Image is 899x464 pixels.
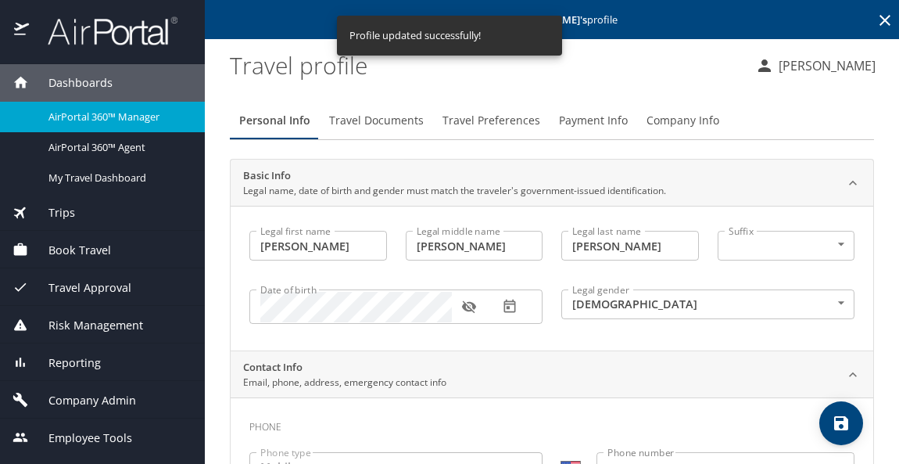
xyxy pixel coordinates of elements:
[29,317,143,334] span: Risk Management
[239,111,310,131] span: Personal Info
[442,111,540,131] span: Travel Preferences
[14,16,30,46] img: icon-airportal.png
[329,111,424,131] span: Travel Documents
[30,16,177,46] img: airportal-logo.png
[29,242,111,259] span: Book Travel
[48,140,186,155] span: AirPortal 360™ Agent
[243,168,666,184] h2: Basic Info
[349,20,481,51] div: Profile updated successfully!
[774,56,876,75] p: [PERSON_NAME]
[29,354,101,372] span: Reporting
[29,430,132,447] span: Employee Tools
[29,392,136,409] span: Company Admin
[230,102,874,139] div: Profile
[29,279,131,297] span: Travel Approval
[29,204,75,221] span: Trips
[243,376,446,390] p: Email, phone, address, emergency contact info
[561,290,854,319] div: [DEMOGRAPHIC_DATA]
[819,401,863,445] button: save
[231,351,873,398] div: Contact InfoEmail, phone, address, emergency contact info
[210,15,894,25] p: Editing profile
[48,171,186,185] span: My Travel Dashboard
[243,184,666,198] p: Legal name, date of birth and gender must match the traveler's government-issued identification.
[249,410,854,437] h3: Phone
[646,111,719,131] span: Company Info
[749,52,882,80] button: [PERSON_NAME]
[29,74,113,92] span: Dashboards
[231,206,873,351] div: Basic InfoLegal name, date of birth and gender must match the traveler's government-issued identi...
[230,41,743,89] h1: Travel profile
[559,111,628,131] span: Payment Info
[231,160,873,207] div: Basic InfoLegal name, date of birth and gender must match the traveler's government-issued identi...
[243,360,446,376] h2: Contact Info
[718,231,855,261] div: ​
[48,110,186,124] span: AirPortal 360™ Manager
